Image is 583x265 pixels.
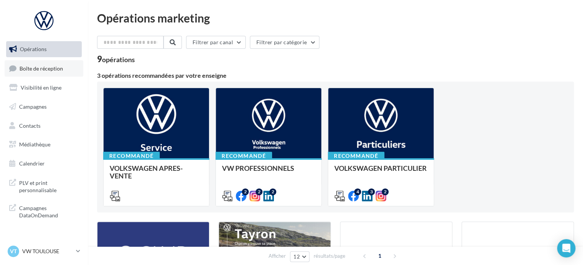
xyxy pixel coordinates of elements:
span: 1 [374,250,386,262]
button: Filtrer par canal [186,36,246,49]
span: résultats/page [314,252,345,260]
a: Médiathèque [5,137,83,153]
p: VW TOULOUSE [22,247,73,255]
div: Open Intercom Messenger [557,239,575,257]
div: 2 [242,188,249,195]
a: Boîte de réception [5,60,83,77]
div: Recommandé [328,152,384,160]
span: Opérations [20,46,47,52]
span: VOLKSWAGEN PARTICULIER [334,164,427,172]
span: VOLKSWAGEN APRES-VENTE [110,164,183,180]
div: Recommandé [103,152,160,160]
span: Campagnes [19,103,47,110]
span: Médiathèque [19,141,50,148]
a: Contacts [5,118,83,134]
a: Opérations [5,41,83,57]
a: Calendrier [5,156,83,172]
button: Filtrer par catégorie [250,36,319,49]
div: Recommandé [215,152,272,160]
div: 3 opérations recommandées par votre enseigne [97,72,574,79]
a: Campagnes [5,99,83,115]
div: 4 [354,188,361,195]
div: 3 [368,188,375,195]
a: VT VW TOULOUSE [6,244,82,259]
div: 9 [97,55,135,63]
span: VT [10,247,17,255]
div: 2 [256,188,262,195]
div: Opérations marketing [97,12,574,24]
button: 12 [290,251,309,262]
span: Campagnes DataOnDemand [19,203,79,219]
div: 2 [269,188,276,195]
a: Visibilité en ligne [5,80,83,96]
div: 2 [382,188,389,195]
span: VW PROFESSIONNELS [222,164,294,172]
span: Contacts [19,122,40,128]
span: PLV et print personnalisable [19,178,79,194]
span: 12 [293,254,300,260]
span: Boîte de réception [19,65,63,71]
span: Calendrier [19,160,45,167]
div: opérations [102,56,135,63]
span: Visibilité en ligne [21,84,62,91]
a: PLV et print personnalisable [5,175,83,197]
a: Campagnes DataOnDemand [5,200,83,222]
span: Afficher [269,252,286,260]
